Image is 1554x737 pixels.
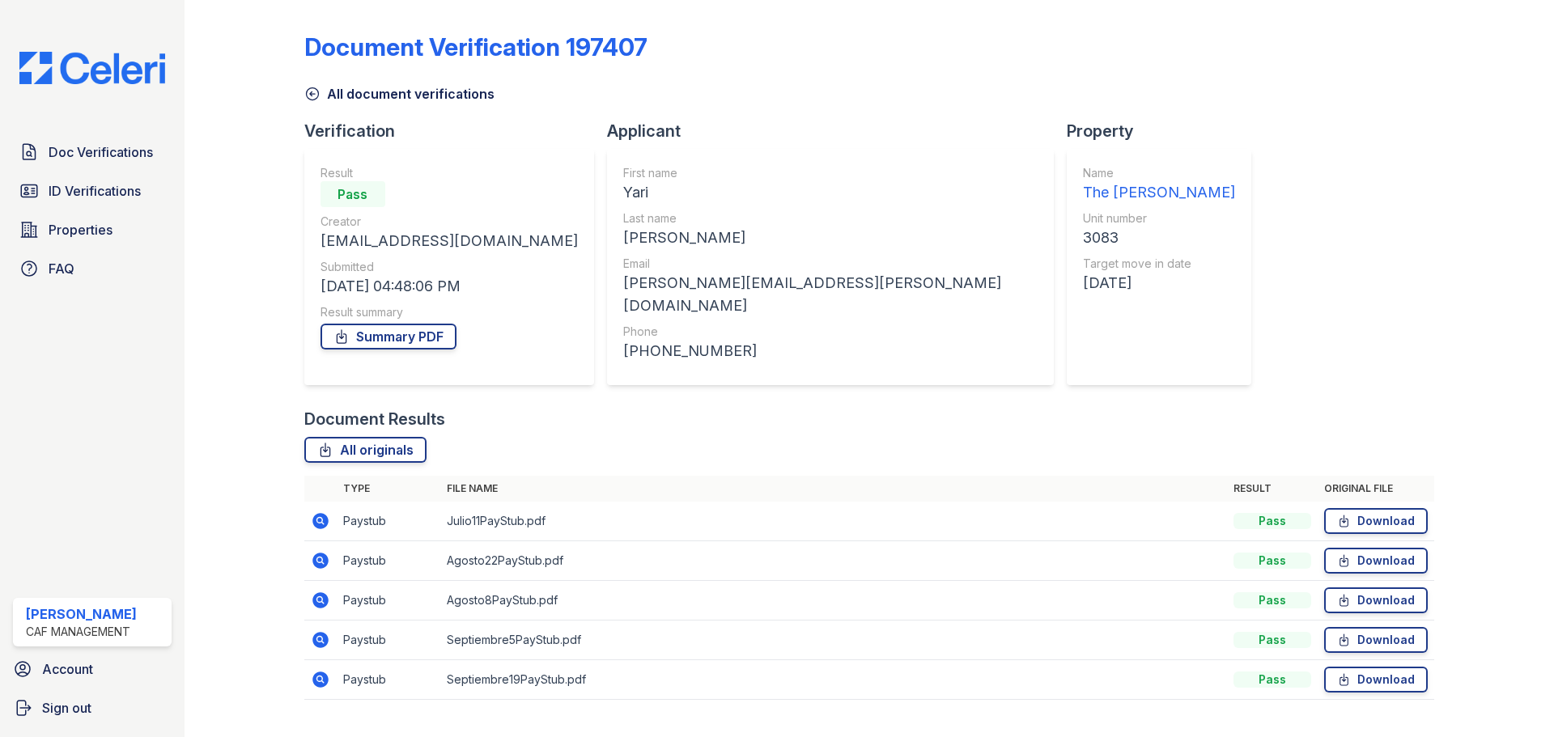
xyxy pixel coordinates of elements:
[623,256,1038,272] div: Email
[623,340,1038,362] div: [PHONE_NUMBER]
[321,214,578,230] div: Creator
[1324,627,1428,653] a: Download
[321,165,578,181] div: Result
[337,581,440,621] td: Paystub
[1083,210,1235,227] div: Unit number
[321,230,578,252] div: [EMAIL_ADDRESS][DOMAIN_NAME]
[13,214,172,246] a: Properties
[1233,553,1311,569] div: Pass
[623,324,1038,340] div: Phone
[1233,671,1311,688] div: Pass
[1083,272,1235,294] div: [DATE]
[6,653,178,685] a: Account
[6,52,178,84] img: CE_Logo_Blue-a8612792a0a2168367f1c8372b55b34899dd931a85d93a1a3d3e32e68fde9ad4.png
[304,437,427,463] a: All originals
[42,698,91,718] span: Sign out
[623,227,1038,249] div: [PERSON_NAME]
[304,32,647,61] div: Document Verification 197407
[1233,632,1311,648] div: Pass
[1083,227,1235,249] div: 3083
[440,581,1227,621] td: Agosto8PayStub.pdf
[1067,120,1264,142] div: Property
[440,660,1227,700] td: Septiembre19PayStub.pdf
[1083,165,1235,181] div: Name
[49,181,141,201] span: ID Verifications
[321,304,578,320] div: Result summary
[321,275,578,298] div: [DATE] 04:48:06 PM
[304,120,607,142] div: Verification
[1318,476,1434,502] th: Original file
[42,659,93,679] span: Account
[1324,667,1428,693] a: Download
[49,220,113,239] span: Properties
[440,476,1227,502] th: File name
[1324,587,1428,613] a: Download
[1324,548,1428,574] a: Download
[1324,508,1428,534] a: Download
[623,181,1038,204] div: Yari
[26,624,137,640] div: CAF Management
[337,476,440,502] th: Type
[49,142,153,162] span: Doc Verifications
[337,621,440,660] td: Paystub
[440,621,1227,660] td: Septiembre5PayStub.pdf
[321,259,578,275] div: Submitted
[337,541,440,581] td: Paystub
[304,84,495,104] a: All document verifications
[1227,476,1318,502] th: Result
[6,692,178,724] a: Sign out
[1083,256,1235,272] div: Target move in date
[607,120,1067,142] div: Applicant
[13,175,172,207] a: ID Verifications
[321,324,456,349] a: Summary PDF
[304,408,445,430] div: Document Results
[337,502,440,541] td: Paystub
[1233,592,1311,608] div: Pass
[321,181,385,207] div: Pass
[13,252,172,285] a: FAQ
[440,541,1227,581] td: Agosto22PayStub.pdf
[623,272,1038,317] div: [PERSON_NAME][EMAIL_ADDRESS][PERSON_NAME][DOMAIN_NAME]
[1083,181,1235,204] div: The [PERSON_NAME]
[1233,513,1311,529] div: Pass
[26,604,137,624] div: [PERSON_NAME]
[623,210,1038,227] div: Last name
[337,660,440,700] td: Paystub
[623,165,1038,181] div: First name
[1083,165,1235,204] a: Name The [PERSON_NAME]
[49,259,74,278] span: FAQ
[13,136,172,168] a: Doc Verifications
[440,502,1227,541] td: Julio11PayStub.pdf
